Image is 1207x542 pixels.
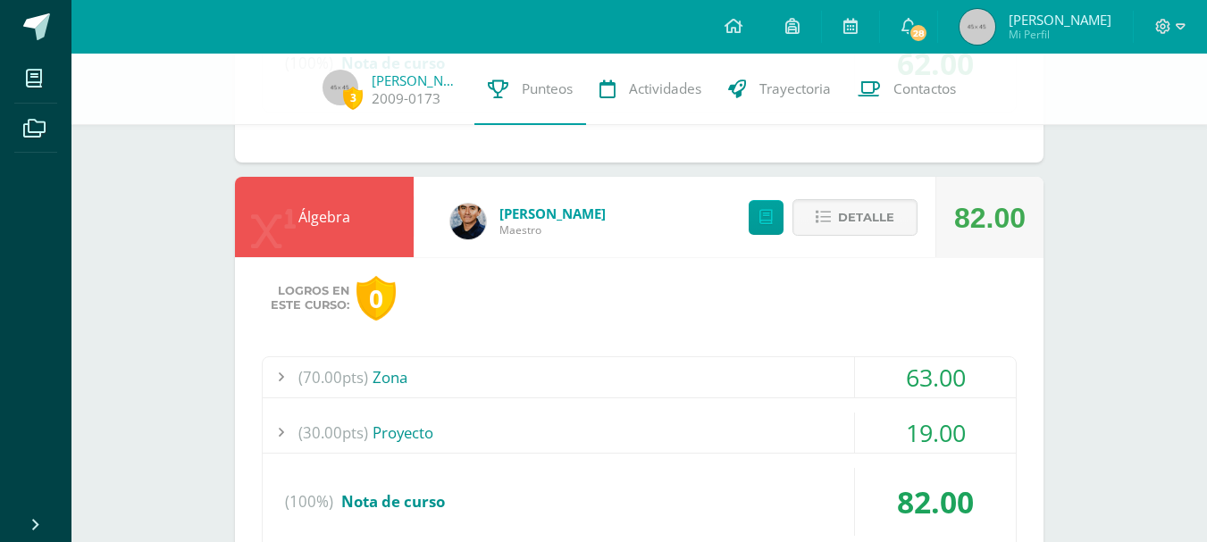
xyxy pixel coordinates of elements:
[893,79,956,98] span: Contactos
[909,23,928,43] span: 28
[372,89,440,108] a: 2009-0173
[499,222,606,238] span: Maestro
[263,413,1016,453] div: Proyecto
[298,413,368,453] span: (30.00pts)
[285,468,333,536] span: (100%)
[263,357,1016,397] div: Zona
[629,79,701,98] span: Actividades
[586,54,715,125] a: Actividades
[960,9,995,45] img: 45x45
[474,54,586,125] a: Punteos
[1009,11,1111,29] span: [PERSON_NAME]
[341,491,445,512] span: Nota de curso
[522,79,573,98] span: Punteos
[499,204,606,222] a: [PERSON_NAME]
[1009,27,1111,42] span: Mi Perfil
[844,54,969,125] a: Contactos
[372,71,461,89] a: [PERSON_NAME]
[271,284,349,313] span: Logros en este curso:
[855,357,1016,397] div: 63.00
[235,177,414,257] div: Álgebra
[715,54,844,125] a: Trayectoria
[450,204,486,239] img: 118ee4e8e89fd28cfd44e91cd8d7a532.png
[356,276,396,321] div: 0
[838,201,894,234] span: Detalle
[759,79,831,98] span: Trayectoria
[954,178,1026,258] div: 82.00
[855,413,1016,453] div: 19.00
[855,468,1016,536] div: 82.00
[323,70,358,105] img: 45x45
[792,199,918,236] button: Detalle
[298,357,368,397] span: (70.00pts)
[343,87,363,109] span: 3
